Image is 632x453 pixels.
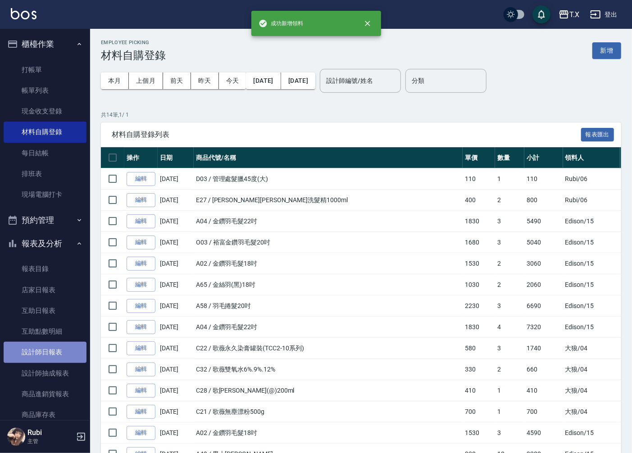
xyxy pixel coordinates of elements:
button: 預約管理 [4,208,86,232]
td: A02 / 金鑽羽毛髮18吋 [194,253,463,274]
a: 商品庫存表 [4,404,86,425]
a: 每日結帳 [4,143,86,163]
td: 400 [463,190,495,211]
button: 櫃檯作業 [4,32,86,56]
td: C22 / 歌薇永久染膏罐裝(TCC2-10系列) [194,338,463,359]
img: Logo [11,8,36,19]
a: 編輯 [127,426,155,440]
div: T.X [569,9,579,20]
a: 現金收支登錄 [4,101,86,122]
a: 報表匯出 [581,130,614,138]
td: A04 / 金鑽羽毛髮22吋 [194,211,463,232]
td: 1030 [463,274,495,295]
td: Rubi /06 [563,190,620,211]
p: 共 14 筆, 1 / 1 [101,111,621,119]
button: [DATE] [246,72,281,89]
td: 3060 [524,253,563,274]
button: 報表及分析 [4,232,86,255]
a: 編輯 [127,193,155,207]
a: 設計師日報表 [4,342,86,362]
td: 2 [495,190,524,211]
th: 小計 [524,147,563,168]
button: save [532,5,550,23]
td: [DATE] [158,401,194,422]
a: 商品進銷貨報表 [4,384,86,404]
td: 1830 [463,317,495,338]
td: 3 [495,295,524,317]
a: 編輯 [127,172,155,186]
a: 店家日報表 [4,280,86,300]
td: 330 [463,359,495,380]
td: 2060 [524,274,563,295]
td: 4590 [524,422,563,444]
td: 4 [495,317,524,338]
td: A02 / 金鑽羽毛髮18吋 [194,422,463,444]
td: 7320 [524,317,563,338]
td: 580 [463,338,495,359]
td: 1740 [524,338,563,359]
button: T.X [555,5,583,24]
td: 1530 [463,422,495,444]
td: 3 [495,232,524,253]
td: [DATE] [158,253,194,274]
td: 410 [463,380,495,401]
td: [DATE] [158,211,194,232]
a: 材料自購登錄 [4,122,86,142]
a: 帳單列表 [4,80,86,101]
th: 領料人 [563,147,620,168]
td: 110 [463,168,495,190]
p: 主管 [27,437,73,445]
a: 編輯 [127,320,155,334]
td: [DATE] [158,338,194,359]
td: Edison /15 [563,422,620,444]
td: 大狼 /04 [563,380,620,401]
td: 1 [495,380,524,401]
td: C21 / 歌薇無塵漂粉500g [194,401,463,422]
td: A65 / 金絲羽(黑)18吋 [194,274,463,295]
td: 2 [495,359,524,380]
button: 新增 [592,42,621,59]
button: 報表匯出 [581,128,614,142]
td: [DATE] [158,190,194,211]
td: 3 [495,211,524,232]
td: Edison /15 [563,295,620,317]
td: [DATE] [158,295,194,317]
td: 2 [495,253,524,274]
a: 打帳單 [4,59,86,80]
td: 5490 [524,211,563,232]
h5: Rubi [27,428,73,437]
a: 現場電腦打卡 [4,184,86,205]
td: Edison /15 [563,211,620,232]
td: E27 / [PERSON_NAME][PERSON_NAME]洗髮精1000ml [194,190,463,211]
td: Edison /15 [563,274,620,295]
a: 互助點數明細 [4,321,86,342]
a: 排班表 [4,163,86,184]
td: C28 / 歌[PERSON_NAME](@)200ml [194,380,463,401]
td: [DATE] [158,422,194,444]
td: 大狼 /04 [563,338,620,359]
th: 數量 [495,147,524,168]
td: 410 [524,380,563,401]
td: [DATE] [158,274,194,295]
td: 1830 [463,211,495,232]
td: A58 / 羽毛捲髮20吋 [194,295,463,317]
h3: 材料自購登錄 [101,49,166,62]
a: 設計師抽成報表 [4,363,86,384]
td: 1530 [463,253,495,274]
td: 700 [524,401,563,422]
td: 1 [495,168,524,190]
a: 互助日報表 [4,300,86,321]
td: 660 [524,359,563,380]
td: 大狼 /04 [563,401,620,422]
td: 6690 [524,295,563,317]
td: D03 / 管理處髮臘45度(大) [194,168,463,190]
a: 編輯 [127,257,155,271]
button: 本月 [101,72,129,89]
button: 上個月 [129,72,163,89]
td: Edison /15 [563,317,620,338]
td: 1680 [463,232,495,253]
a: 編輯 [127,362,155,376]
td: [DATE] [158,359,194,380]
a: 編輯 [127,405,155,419]
h2: Employee Picking [101,40,166,45]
